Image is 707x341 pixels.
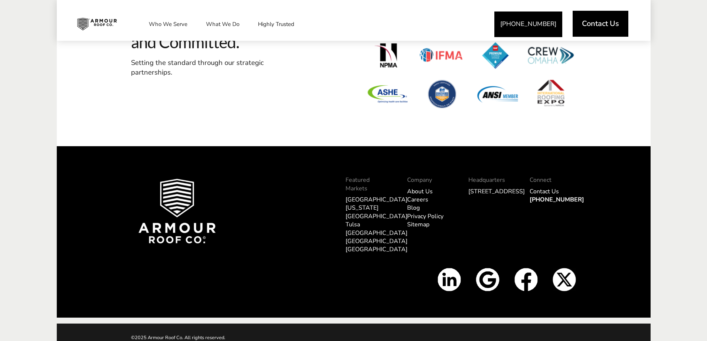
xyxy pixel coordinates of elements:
[573,11,628,37] a: Contact Us
[346,204,407,220] a: [US_STATE][GEOGRAPHIC_DATA]
[346,176,392,193] p: Featured Markets
[407,196,428,204] a: Careers
[530,196,584,204] a: [PHONE_NUMBER]
[346,245,407,253] a: [GEOGRAPHIC_DATA]
[438,268,461,291] img: Linkedin Icon White
[494,12,562,37] a: [PHONE_NUMBER]
[407,204,420,212] a: Blog
[346,220,360,229] a: Tulsa
[476,268,499,291] img: Google Icon White
[468,187,525,196] a: [STREET_ADDRESS]
[582,20,619,27] span: Contact Us
[530,176,576,184] p: Connect
[407,187,433,196] a: About Us
[251,15,302,33] a: Highly Trusted
[514,268,538,291] img: Facbook icon white
[468,176,515,184] p: Headquarters
[71,15,122,33] img: Industrial and Commercial Roofing Company | Armour Roof Co.
[346,229,407,237] a: [GEOGRAPHIC_DATA]
[138,179,216,243] img: Armour Roof Co Footer Logo 2025
[553,268,576,291] img: X Icon White v2
[530,187,559,196] a: Contact Us
[407,212,443,220] a: Privacy Policy
[131,58,264,77] span: Setting the standard through our strategic partnerships.
[346,196,407,204] a: [GEOGRAPHIC_DATA]
[141,15,195,33] a: Who We Serve
[199,15,247,33] a: What We Do
[346,237,407,245] a: [GEOGRAPHIC_DATA]
[407,220,429,229] a: Sitemap
[407,176,454,184] p: Company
